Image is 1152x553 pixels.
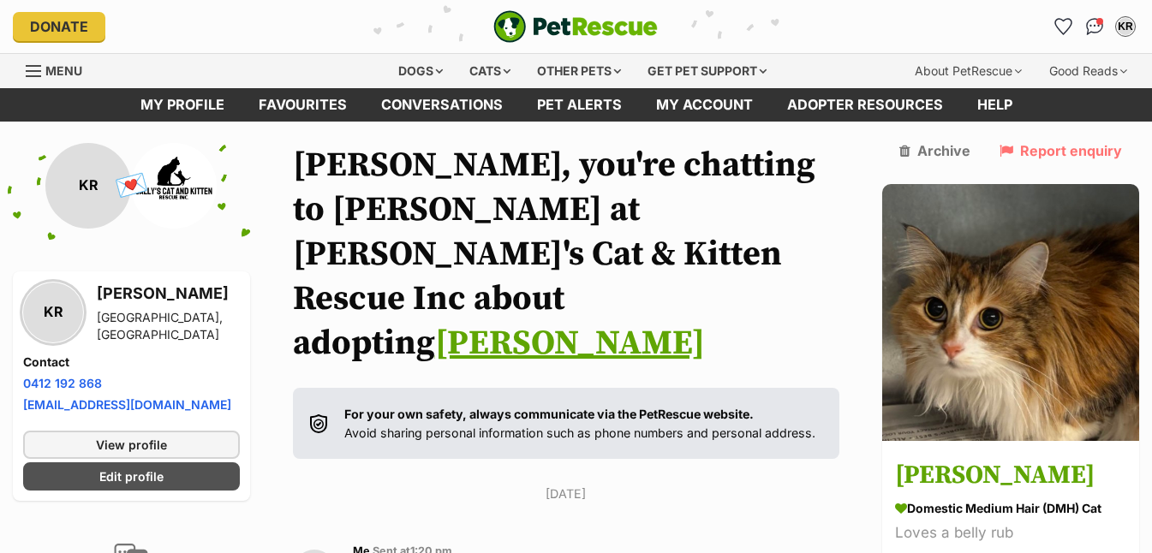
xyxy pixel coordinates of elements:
a: [EMAIL_ADDRESS][DOMAIN_NAME] [23,397,231,412]
img: Sally's Cat & Kitten Rescue Inc profile pic [131,143,217,229]
div: KR [23,282,83,342]
a: PetRescue [493,10,658,43]
a: My profile [123,88,242,122]
a: Report enquiry [1000,143,1122,158]
h4: Contact [23,354,240,371]
a: Adopter resources [770,88,960,122]
button: My account [1112,13,1139,40]
div: Loves a belly rub [895,521,1126,544]
a: Menu [26,54,94,85]
ul: Account quick links [1050,13,1139,40]
span: Menu [45,63,82,78]
div: Domestic Medium Hair (DMH) Cat [895,499,1126,517]
a: Favourites [1050,13,1077,40]
a: Archive [899,143,970,158]
p: Avoid sharing personal information such as phone numbers and personal address. [344,405,815,442]
a: conversations [364,88,520,122]
a: 0412 192 868 [23,376,102,390]
a: Help [960,88,1030,122]
a: My account [639,88,770,122]
div: Dogs [386,54,455,88]
a: [PERSON_NAME] [435,322,705,365]
p: [DATE] [293,485,839,502]
div: Get pet support [636,54,779,88]
a: Favourites [242,88,364,122]
div: Cats [457,54,522,88]
img: Minnie [882,184,1139,441]
h3: [PERSON_NAME] [97,282,240,306]
div: KR [1117,18,1134,35]
img: chat-41dd97257d64d25036548639549fe6c8038ab92f7586957e7f3b1b290dea8141.svg [1086,18,1104,35]
div: KR [45,143,131,229]
a: Pet alerts [520,88,639,122]
a: View profile [23,431,240,459]
div: About PetRescue [903,54,1034,88]
strong: For your own safety, always communicate via the PetRescue website. [344,407,754,421]
img: logo-e224e6f780fb5917bec1dbf3a21bbac754714ae5b6737aabdf751b685950b380.svg [493,10,658,43]
div: [GEOGRAPHIC_DATA], [GEOGRAPHIC_DATA] [97,309,240,343]
h3: [PERSON_NAME] [895,456,1126,495]
div: Good Reads [1037,54,1139,88]
a: Donate [13,12,105,41]
a: Conversations [1081,13,1108,40]
h1: [PERSON_NAME], you're chatting to [PERSON_NAME] at [PERSON_NAME]'s Cat & Kitten Rescue Inc about ... [293,143,839,366]
span: 💌 [112,167,151,204]
span: View profile [96,436,167,454]
span: Edit profile [99,467,164,485]
div: Other pets [525,54,633,88]
a: Edit profile [23,462,240,491]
